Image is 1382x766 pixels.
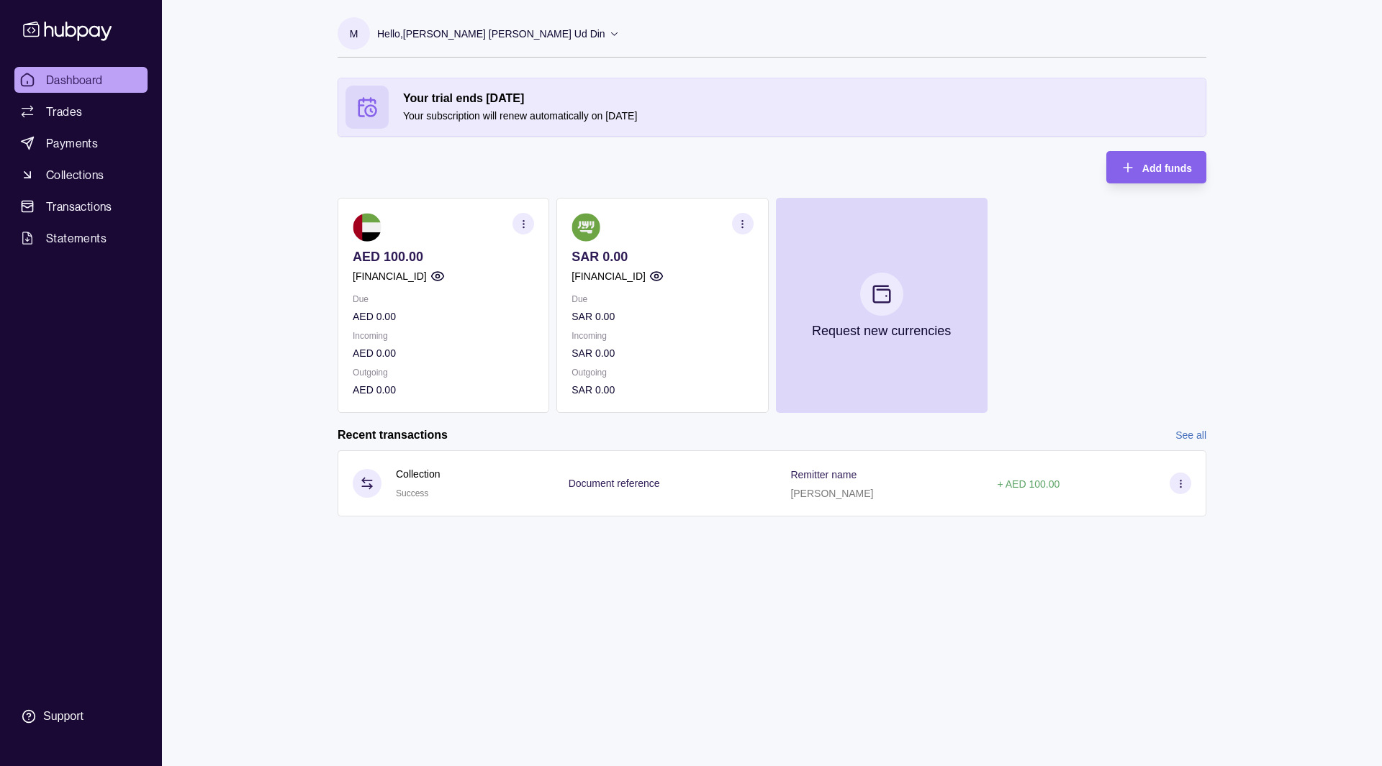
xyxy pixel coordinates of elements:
[46,134,98,152] span: Payments
[14,67,148,93] a: Dashboard
[353,345,534,361] p: AED 0.00
[1142,163,1192,174] span: Add funds
[338,427,448,443] h2: Recent transactions
[403,91,1198,106] h2: Your trial ends [DATE]
[572,309,753,324] p: SAR 0.00
[572,268,646,284] p: [FINANCIAL_ID]
[46,71,103,88] span: Dashboard
[353,249,534,265] p: AED 100.00
[1175,427,1206,443] a: See all
[1106,151,1206,183] button: Add funds
[14,701,148,731] a: Support
[790,469,857,480] p: Remitter name
[14,225,148,251] a: Statements
[572,365,753,380] p: Outgoing
[396,488,428,498] span: Success
[572,345,753,361] p: SAR 0.00
[569,478,660,489] p: Document reference
[572,249,753,265] p: SAR 0.00
[572,382,753,398] p: SAR 0.00
[572,213,600,242] img: sa
[350,26,358,42] p: M
[572,291,753,307] p: Due
[14,130,148,156] a: Payments
[377,26,605,42] p: Hello, [PERSON_NAME] [PERSON_NAME] Ud Din
[353,213,381,242] img: ae
[403,108,1198,124] p: Your subscription will renew automatically on [DATE]
[46,166,104,183] span: Collections
[396,466,440,482] p: Collection
[43,708,83,724] div: Support
[353,291,534,307] p: Due
[14,162,148,188] a: Collections
[790,488,873,499] p: [PERSON_NAME]
[353,328,534,344] p: Incoming
[14,193,148,219] a: Transactions
[572,328,753,344] p: Incoming
[776,198,988,413] button: Request new currencies
[353,382,534,398] p: AED 0.00
[353,268,427,284] p: [FINANCIAL_ID]
[353,365,534,380] p: Outgoing
[46,103,82,120] span: Trades
[812,323,951,339] p: Request new currencies
[997,478,1060,490] p: + AED 100.00
[46,198,112,215] span: Transactions
[46,229,107,247] span: Statements
[14,99,148,124] a: Trades
[353,309,534,324] p: AED 0.00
